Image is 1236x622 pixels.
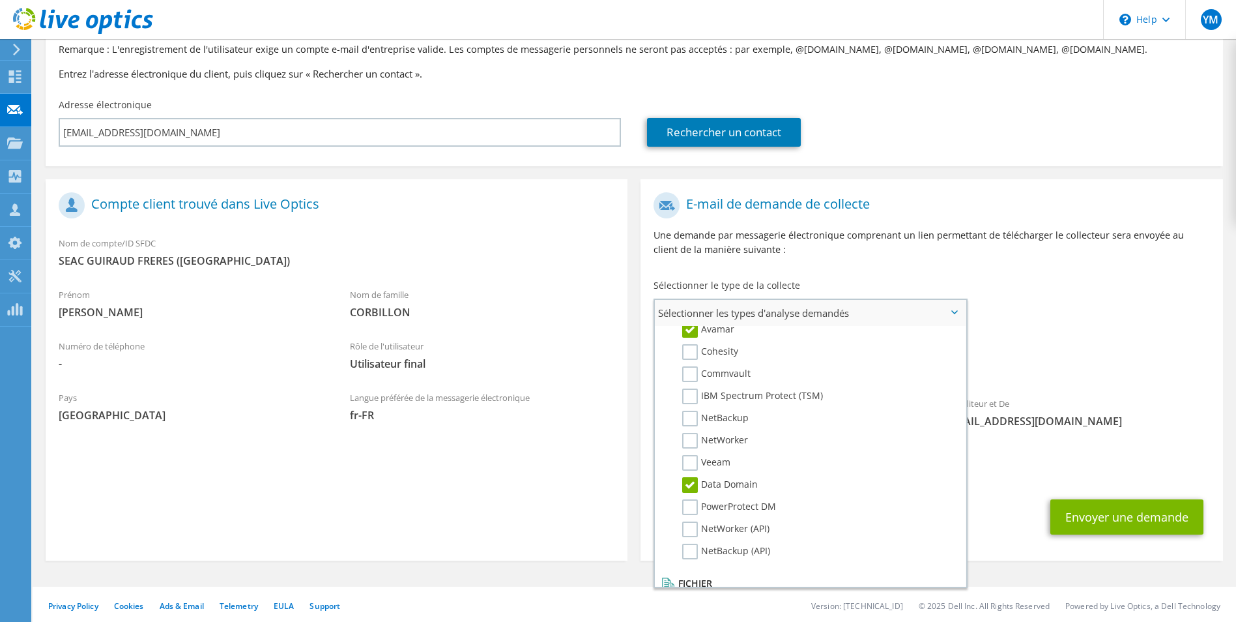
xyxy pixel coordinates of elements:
[640,441,1222,486] div: CC et Répondre à
[59,357,324,371] span: -
[654,228,1209,257] p: Une demande par messagerie électronique comprenant un lien permettant de télécharger le collecteu...
[59,408,324,422] span: [GEOGRAPHIC_DATA]
[46,384,337,429] div: Pays
[337,281,628,326] div: Nom de famille
[682,322,734,338] label: Avamar
[1119,14,1131,25] svg: \n
[350,408,615,422] span: fr-FR
[682,477,758,493] label: Data Domain
[654,279,800,292] label: Sélectionner le type de la collecte
[658,576,958,591] li: Fichier
[919,600,1050,612] li: © 2025 Dell Inc. All Rights Reserved
[59,305,324,319] span: [PERSON_NAME]
[647,118,801,147] a: Rechercher un contact
[682,455,730,471] label: Veeam
[654,192,1203,218] h1: E-mail de demande de collecte
[274,600,294,612] a: EULA
[59,192,608,218] h1: Compte client trouvé dans Live Optics
[350,305,615,319] span: CORBILLON
[1065,600,1220,612] li: Powered by Live Optics, a Dell Technology
[160,600,204,612] a: Ads & Email
[350,357,615,371] span: Utilisateur final
[682,344,738,360] label: Cohesity
[682,544,770,559] label: NetBackup (API)
[59,67,1210,81] h3: Entrez l'adresse électronique du client, puis cliquez sur « Rechercher un contact ».
[682,522,769,537] label: NetWorker (API)
[945,414,1210,428] span: [EMAIL_ADDRESS][DOMAIN_NAME]
[682,499,776,515] label: PowerProtect DM
[640,331,1222,383] div: Collectes demandées
[114,600,144,612] a: Cookies
[682,411,749,426] label: NetBackup
[59,254,614,268] span: SEAC GUIRAUD FRERES ([GEOGRAPHIC_DATA])
[46,230,627,274] div: Nom de compte/ID SFDC
[46,333,337,378] div: Numéro de téléphone
[1050,499,1203,535] button: Envoyer une demande
[59,98,152,111] label: Adresse électronique
[682,433,748,449] label: NetWorker
[309,600,340,612] a: Support
[46,281,337,326] div: Prénom
[932,390,1223,435] div: Expéditeur et De
[1201,9,1222,30] span: YM
[337,384,628,429] div: Langue préférée de la messagerie électronique
[655,300,965,326] span: Sélectionner les types d'analyse demandés
[682,389,823,404] label: IBM Spectrum Protect (TSM)
[59,42,1210,57] p: Remarque : L'enregistrement de l'utilisateur exige un compte e-mail d'entreprise valide. Les comp...
[48,600,98,612] a: Privacy Policy
[640,390,932,435] div: Vers
[337,333,628,378] div: Rôle de l'utilisateur
[220,600,258,612] a: Telemetry
[682,366,751,382] label: Commvault
[811,600,903,612] li: Version: [TECHNICAL_ID]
